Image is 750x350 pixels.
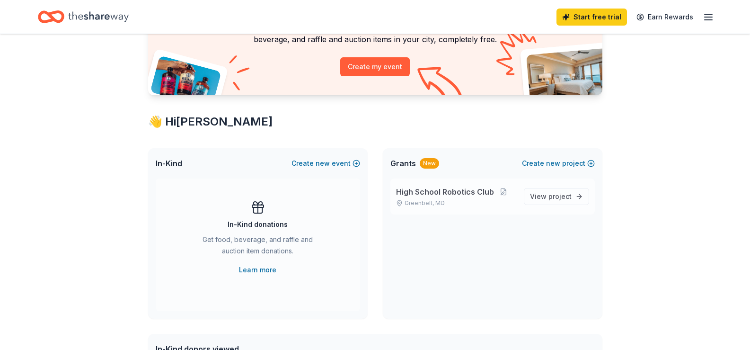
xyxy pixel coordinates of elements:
[390,158,416,169] span: Grants
[148,114,602,129] div: 👋 Hi [PERSON_NAME]
[546,158,560,169] span: new
[396,199,516,207] p: Greenbelt, MD
[556,9,627,26] a: Start free trial
[316,158,330,169] span: new
[38,6,129,28] a: Home
[522,158,595,169] button: Createnewproject
[417,67,465,102] img: Curvy arrow
[420,158,439,169] div: New
[228,219,288,230] div: In-Kind donations
[156,158,182,169] span: In-Kind
[524,188,589,205] a: View project
[340,57,410,76] button: Create my event
[239,264,276,276] a: Learn more
[530,191,572,202] span: View
[194,234,322,260] div: Get food, beverage, and raffle and auction item donations.
[291,158,360,169] button: Createnewevent
[548,192,572,200] span: project
[396,186,494,197] span: High School Robotics Club
[631,9,699,26] a: Earn Rewards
